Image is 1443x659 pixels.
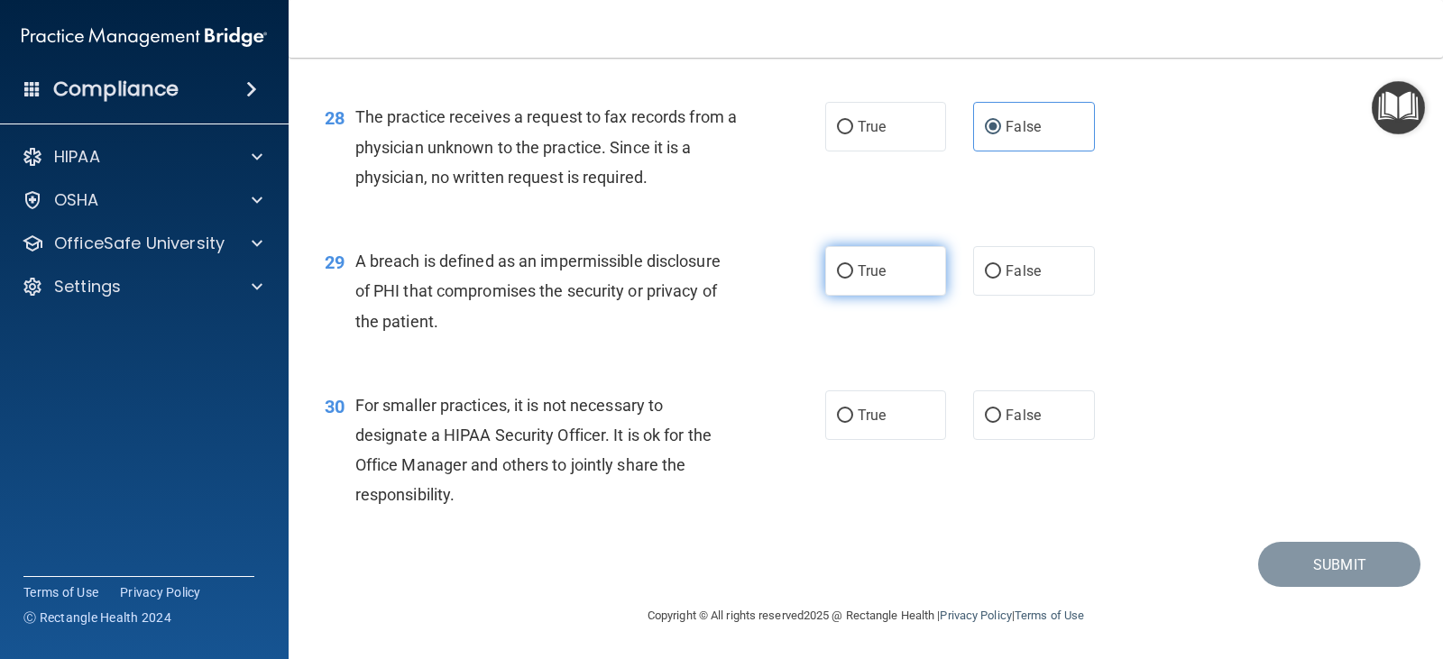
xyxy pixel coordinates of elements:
a: Terms of Use [23,583,98,601]
span: False [1006,118,1041,135]
p: HIPAA [54,146,100,168]
span: False [1006,262,1041,279]
input: False [985,121,1001,134]
span: True [858,407,886,424]
span: Ⓒ Rectangle Health 2024 [23,609,171,627]
span: 30 [325,396,345,417]
a: Terms of Use [1015,609,1084,622]
h4: Compliance [53,77,179,102]
input: False [985,265,1001,279]
p: OSHA [54,189,99,211]
a: Privacy Policy [940,609,1011,622]
div: Copyright © All rights reserved 2025 @ Rectangle Health | | [537,587,1195,645]
span: 29 [325,252,345,273]
button: Submit [1258,542,1420,588]
input: False [985,409,1001,423]
a: Settings [22,276,262,297]
span: A breach is defined as an impermissible disclosure of PHI that compromises the security or privac... [355,252,721,330]
span: True [858,118,886,135]
span: False [1006,407,1041,424]
img: PMB logo [22,19,267,55]
p: Settings [54,276,121,297]
input: True [837,409,853,423]
a: OfficeSafe University [22,233,262,254]
input: True [837,121,853,134]
span: For smaller practices, it is not necessary to designate a HIPAA Security Officer. It is ok for th... [355,396,712,505]
a: Privacy Policy [120,583,201,601]
a: HIPAA [22,146,262,168]
input: True [837,265,853,279]
span: The practice receives a request to fax records from a physician unknown to the practice. Since it... [355,107,737,186]
span: 28 [325,107,345,129]
span: True [858,262,886,279]
a: OSHA [22,189,262,211]
p: OfficeSafe University [54,233,225,254]
button: Open Resource Center [1372,81,1425,134]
